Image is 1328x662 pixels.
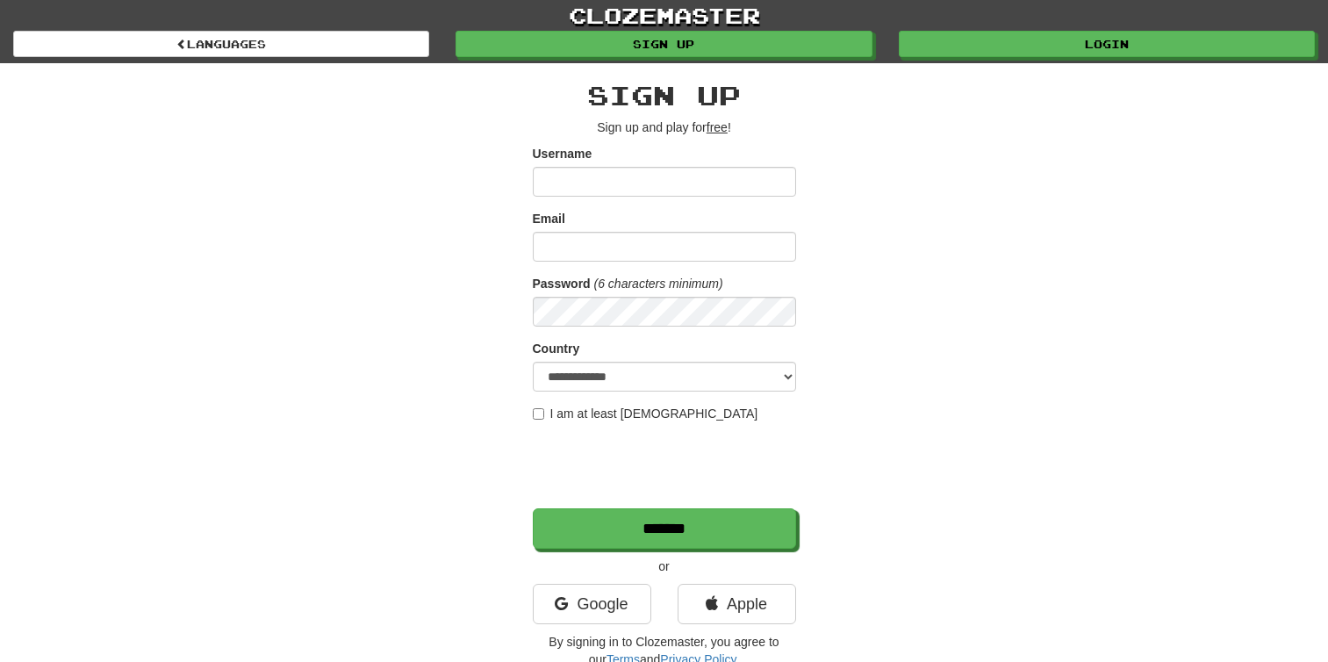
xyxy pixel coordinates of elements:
p: or [533,558,796,575]
a: Apple [678,584,796,624]
input: I am at least [DEMOGRAPHIC_DATA] [533,408,544,420]
label: Username [533,145,592,162]
label: Country [533,340,580,357]
u: free [707,120,728,134]
em: (6 characters minimum) [594,277,723,291]
a: Login [899,31,1315,57]
a: Google [533,584,651,624]
a: Sign up [456,31,872,57]
a: Languages [13,31,429,57]
iframe: reCAPTCHA [533,431,800,500]
label: Password [533,275,591,292]
h2: Sign up [533,81,796,110]
label: I am at least [DEMOGRAPHIC_DATA] [533,405,758,422]
label: Email [533,210,565,227]
p: Sign up and play for ! [533,119,796,136]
